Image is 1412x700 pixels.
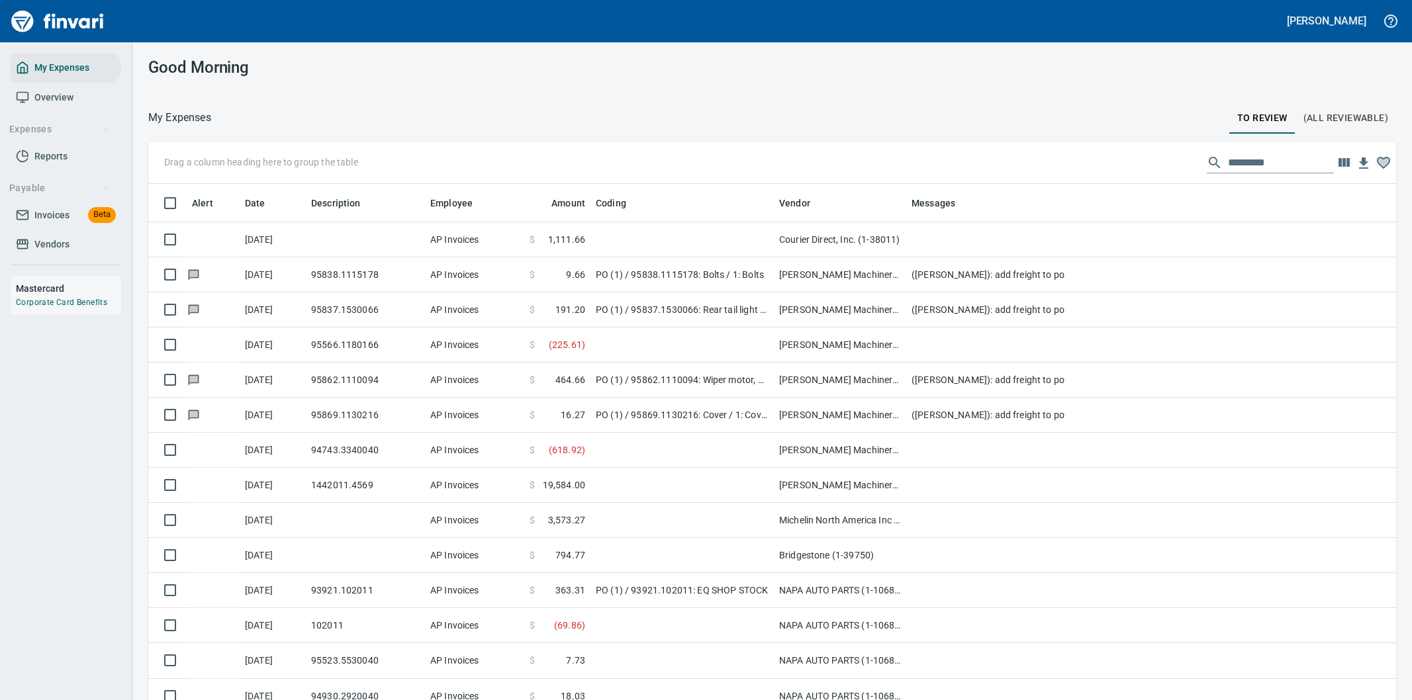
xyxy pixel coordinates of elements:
p: Drag a column heading here to group the table [164,155,358,169]
td: NAPA AUTO PARTS (1-10687) [774,608,906,643]
td: [DATE] [240,433,306,468]
span: $ [530,513,535,527]
td: [PERSON_NAME] Machinery Co (1-10794) [774,257,906,292]
td: 95837.1530066 [306,292,425,328]
td: [PERSON_NAME] Machinery Inc (1-10774) [774,468,906,503]
p: My Expenses [148,110,211,126]
span: ( 69.86 ) [554,619,585,632]
a: Overview [11,83,121,112]
span: ( 225.61 ) [549,338,585,351]
span: 19,584.00 [543,478,585,492]
button: Column choices favorited. Click to reset to default [1374,153,1393,173]
button: Payable [4,176,115,200]
span: Coding [596,195,643,211]
span: Reports [34,148,68,165]
span: Description [311,195,378,211]
td: [DATE] [240,503,306,538]
td: [DATE] [240,573,306,608]
td: AP Invoices [425,538,524,573]
img: Finvari [8,5,107,37]
span: 7.73 [566,654,585,667]
td: 94743.3340040 [306,433,425,468]
td: 95523.5530040 [306,643,425,678]
td: PO (1) / 95837.1530066: Rear tail light / 1: Rear tail light [590,292,774,328]
span: Date [245,195,265,211]
span: $ [530,338,535,351]
a: Vendors [11,230,121,259]
td: [PERSON_NAME] Machinery Co (1-10794) [774,328,906,363]
span: Employee [430,195,490,211]
td: [DATE] [240,608,306,643]
td: 95869.1130216 [306,398,425,433]
span: Employee [430,195,473,211]
span: Alert [192,195,230,211]
span: 1,111.66 [548,233,585,246]
td: AP Invoices [425,328,524,363]
span: $ [530,268,535,281]
a: Corporate Card Benefits [16,298,107,307]
td: Bridgestone (1-39750) [774,538,906,573]
span: Description [311,195,361,211]
td: [PERSON_NAME] Machinery Co (1-10794) [774,398,906,433]
a: Reports [11,142,121,171]
span: ( 618.92 ) [549,443,585,457]
button: [PERSON_NAME] [1284,11,1370,31]
td: [PERSON_NAME] Machinery Co (1-10794) [774,292,906,328]
td: AP Invoices [425,292,524,328]
span: Amount [534,195,585,211]
td: 95862.1110094 [306,363,425,398]
span: $ [530,654,535,667]
td: [DATE] [240,328,306,363]
td: [PERSON_NAME] Machinery Co (1-10794) [774,433,906,468]
td: AP Invoices [425,222,524,257]
td: [DATE] [240,363,306,398]
span: 464.66 [555,373,585,386]
td: [DATE] [240,292,306,328]
td: AP Invoices [425,468,524,503]
td: AP Invoices [425,573,524,608]
td: PO (1) / 93921.102011: EQ SHOP STOCK [590,573,774,608]
span: Beta [88,207,116,222]
td: AP Invoices [425,503,524,538]
span: 16.27 [561,408,585,421]
td: 95838.1115178 [306,257,425,292]
td: AP Invoices [425,433,524,468]
span: My Expenses [34,60,89,76]
span: Alert [192,195,213,211]
span: To Review [1237,110,1288,126]
span: $ [530,373,535,386]
span: Expenses [9,121,109,138]
td: AP Invoices [425,398,524,433]
td: 93921.102011 [306,573,425,608]
td: Michelin North America Inc (1-10655) [774,503,906,538]
td: AP Invoices [425,643,524,678]
td: AP Invoices [425,257,524,292]
span: 794.77 [555,548,585,562]
td: AP Invoices [425,363,524,398]
td: 95566.1180166 [306,328,425,363]
span: $ [530,303,535,316]
span: Amount [551,195,585,211]
nav: breadcrumb [148,110,211,126]
td: [DATE] [240,643,306,678]
span: 363.31 [555,584,585,597]
span: $ [530,443,535,457]
span: 9.66 [566,268,585,281]
h6: Mastercard [16,281,121,296]
span: Vendor [779,195,810,211]
span: Messages [912,195,972,211]
span: $ [530,584,535,597]
span: $ [530,548,535,562]
span: 3,573.27 [548,513,585,527]
span: (All Reviewable) [1303,110,1388,126]
td: [DATE] [240,398,306,433]
span: Has messages [187,375,201,384]
span: Vendor [779,195,827,211]
span: Payable [9,180,109,197]
td: NAPA AUTO PARTS (1-10687) [774,643,906,678]
td: 102011 [306,608,425,643]
span: 191.20 [555,303,585,316]
h3: Good Morning [148,58,543,77]
span: $ [530,408,535,421]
